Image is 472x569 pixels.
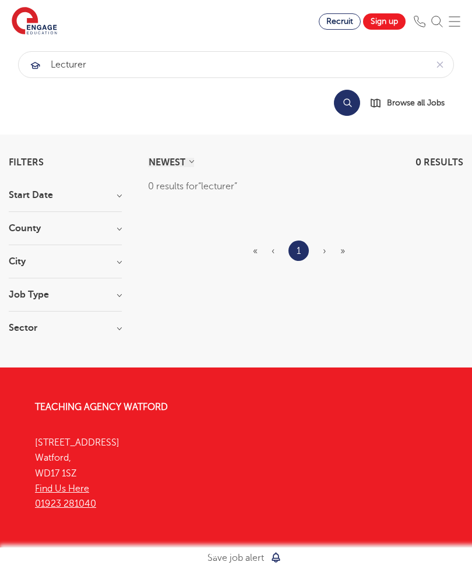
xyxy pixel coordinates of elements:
h3: City [9,257,122,266]
h3: County [9,224,122,233]
span: Filters [9,158,44,167]
span: Browse all Jobs [387,96,445,109]
a: Sign up [363,13,406,30]
a: Teaching Agency [GEOGRAPHIC_DATA] [35,549,218,559]
p: [STREET_ADDRESS] Watford, WD17 1SZ [35,435,437,511]
span: « [253,246,258,256]
div: 0 results for [148,179,463,194]
div: Submit [18,51,454,78]
a: Recruit [319,13,361,30]
a: Teaching Agency Watford [35,402,168,412]
h3: Start Date [9,190,122,200]
span: 0 results [415,157,463,168]
h3: Sector [9,323,122,333]
a: 1 [297,243,301,259]
img: Search [431,16,443,27]
span: ‹ [272,246,274,256]
a: Find Us Here [35,483,89,494]
span: Recruit [326,17,353,26]
button: Search [334,90,360,116]
a: Browse all Jobs [369,96,454,109]
a: 01923 281040 [35,499,96,509]
button: Clear [427,52,453,77]
input: Submit [19,52,427,77]
img: Phone [414,16,425,27]
img: Engage Education [12,7,57,36]
q: lecturer [198,181,237,192]
img: Mobile Menu [449,16,460,27]
h3: Job Type [9,290,122,299]
span: › [323,246,326,256]
span: » [340,246,345,256]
